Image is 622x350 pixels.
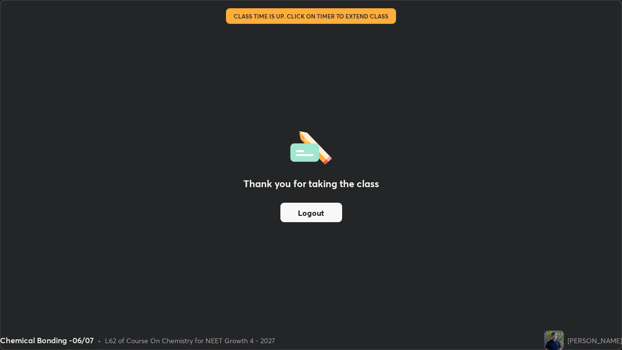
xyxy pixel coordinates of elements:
[280,203,342,222] button: Logout
[568,335,622,346] div: [PERSON_NAME]
[290,128,332,165] img: offlineFeedback.1438e8b3.svg
[243,176,379,191] h2: Thank you for taking the class
[105,335,275,346] div: L62 of Course On Chemistry for NEET Growth 4 - 2027
[544,331,564,350] img: 924660acbe704701a98f0fe2bdf2502a.jpg
[98,335,101,346] div: •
